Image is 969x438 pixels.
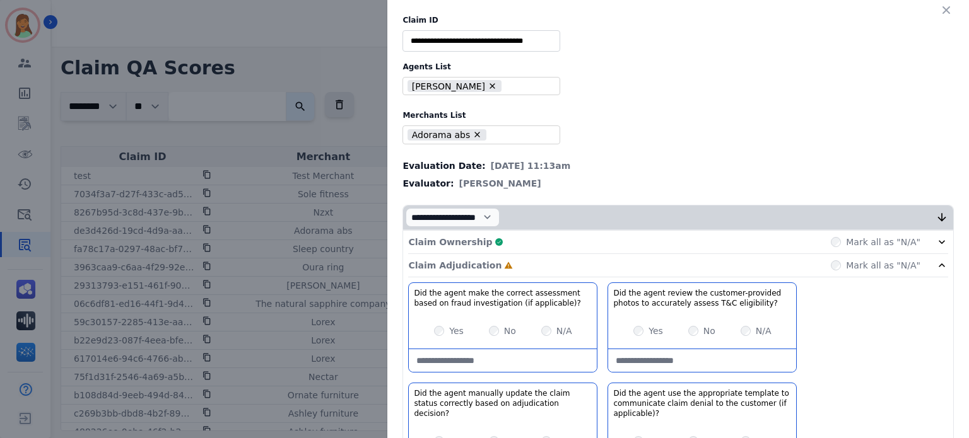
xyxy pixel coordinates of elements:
label: Merchants List [402,110,954,120]
span: [DATE] 11:13am [491,159,571,172]
h3: Did the agent review the customer-provided photos to accurately assess T&C eligibility? [613,288,791,308]
ul: selected options [406,79,552,94]
h3: Did the agent manually update the claim status correctly based on adjudication decision? [414,388,592,418]
h3: Did the agent use the appropriate template to communicate claim denial to the customer (if applic... [613,388,791,418]
label: Yes [649,325,663,337]
p: Claim Adjudication [408,259,502,272]
ul: selected options [406,127,552,142]
li: [PERSON_NAME] [408,80,502,92]
label: No [504,325,516,337]
button: Remove Chiffani Nicholson [488,81,497,91]
li: Adorama abs [408,129,486,141]
label: No [703,325,715,337]
label: Yes [449,325,464,337]
p: Claim Ownership [408,236,492,248]
label: N/A [556,325,572,337]
div: Evaluator: [402,177,954,190]
label: Mark all as "N/A" [846,259,920,272]
h3: Did the agent make the correct assessment based on fraud investigation (if applicable)? [414,288,592,308]
button: Remove Adorama abs [473,130,482,139]
span: [PERSON_NAME] [459,177,541,190]
label: Claim ID [402,15,954,25]
label: N/A [756,325,772,337]
label: Mark all as "N/A" [846,236,920,248]
label: Agents List [402,62,954,72]
div: Evaluation Date: [402,159,954,172]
